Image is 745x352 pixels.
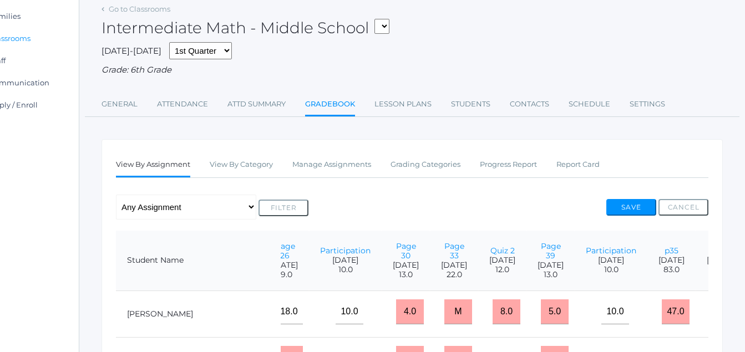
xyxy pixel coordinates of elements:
[102,93,138,115] a: General
[102,45,161,56] span: [DATE]-[DATE]
[320,256,371,265] span: [DATE]
[275,241,295,261] a: Page 26
[210,154,273,176] a: View By Category
[272,270,298,279] span: 19.0
[127,309,193,319] a: [PERSON_NAME]
[606,199,656,216] button: Save
[305,93,355,117] a: Gradebook
[586,256,636,265] span: [DATE]
[538,261,564,270] span: [DATE]
[116,154,190,177] a: View By Assignment
[489,265,515,274] span: 12.0
[541,241,561,261] a: Page 39
[630,93,665,115] a: Settings
[157,93,208,115] a: Attendance
[320,246,371,256] a: Participation
[227,93,286,115] a: Attd Summary
[444,241,464,261] a: Page 33
[538,270,564,279] span: 13.0
[665,246,678,256] a: p35
[441,270,467,279] span: 22.0
[396,241,416,261] a: Page 30
[393,270,419,279] span: 13.0
[569,93,610,115] a: Schedule
[102,64,723,76] div: Grade: 6th Grade
[480,154,537,176] a: Progress Report
[391,154,460,176] a: Grading Categories
[658,199,708,216] button: Cancel
[490,246,515,256] a: Quiz 2
[451,93,490,115] a: Students
[707,265,733,274] span: 47.0
[109,4,170,13] a: Go to Classrooms
[586,246,636,256] a: Participation
[102,19,389,37] h2: Intermediate Math - Middle School
[116,231,281,291] th: Student Name
[658,256,685,265] span: [DATE]
[489,256,515,265] span: [DATE]
[586,265,636,274] span: 10.0
[658,265,685,274] span: 83.0
[259,200,308,216] button: Filter
[292,154,371,176] a: Manage Assignments
[272,261,298,270] span: [DATE]
[320,265,371,274] span: 10.0
[374,93,432,115] a: Lesson Plans
[393,261,419,270] span: [DATE]
[510,93,549,115] a: Contacts
[707,256,733,265] span: [DATE]
[556,154,600,176] a: Report Card
[441,261,467,270] span: [DATE]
